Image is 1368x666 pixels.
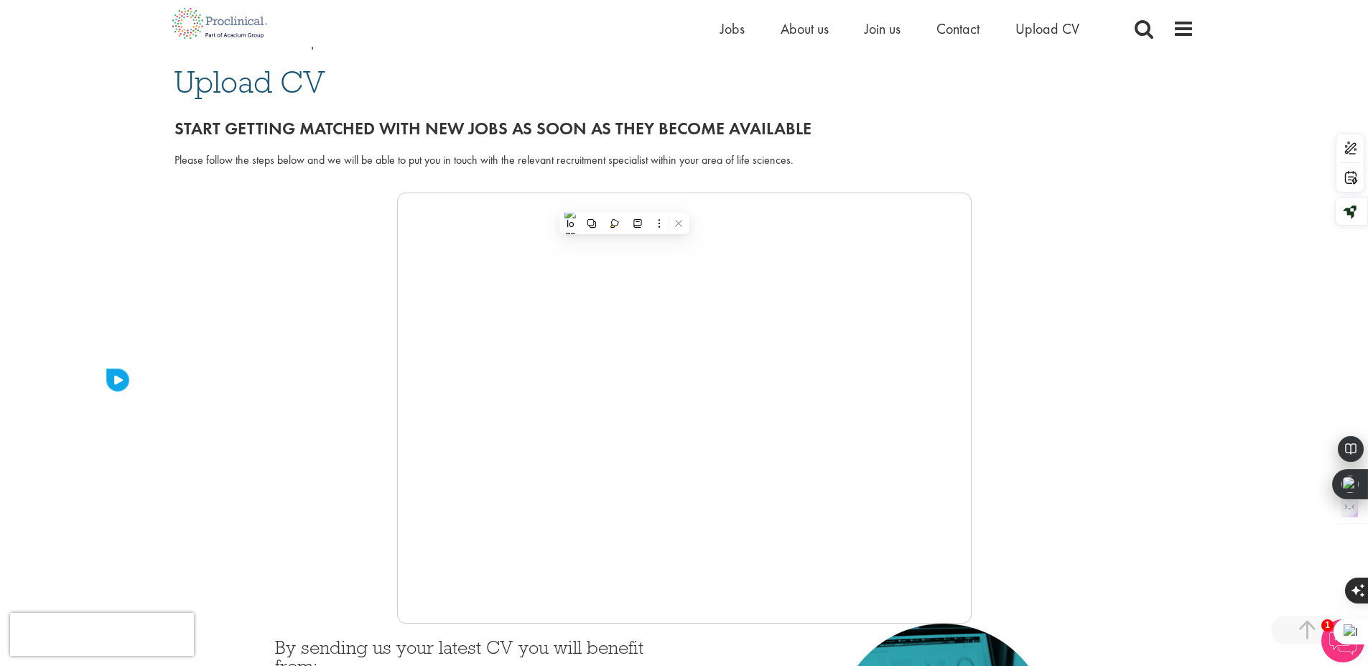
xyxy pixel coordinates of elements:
[1015,19,1079,38] a: Upload CV
[1321,619,1364,662] img: Chatbot
[781,19,829,38] a: About us
[865,19,901,38] a: Join us
[936,19,980,38] a: Contact
[720,19,745,38] a: Jobs
[175,63,325,101] span: Upload CV
[175,119,1194,138] h2: Start getting matched with new jobs as soon as they become available
[175,152,1194,169] div: Please follow the steps below and we will be able to put you in touch with the relevant recruitme...
[1321,619,1334,632] span: 1
[10,613,194,656] iframe: reCAPTCHA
